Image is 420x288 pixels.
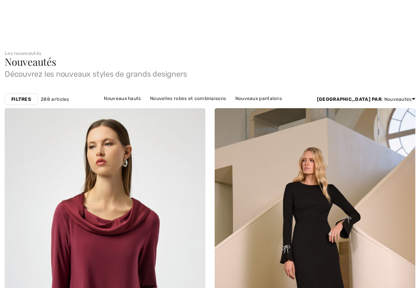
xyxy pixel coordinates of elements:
[172,104,243,114] a: Nouvelles vestes et blazers
[5,55,56,68] span: Nouveautés
[5,67,415,78] span: Découvrez les nouveaux styles de grands designers
[244,104,288,114] a: Nouvelles jupes
[98,104,171,114] a: Nouveaux pulls et cardigans
[41,96,69,103] span: 288 articles
[5,51,41,56] a: Les nouveautés
[100,93,145,104] a: Nouveaux hauts
[317,97,381,102] strong: [GEOGRAPHIC_DATA] par
[11,96,31,103] strong: Filtres
[146,93,230,104] a: Nouvelles robes et combinaisons
[231,93,286,104] a: Nouveaux pantalons
[317,96,415,103] div: : Nouveautés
